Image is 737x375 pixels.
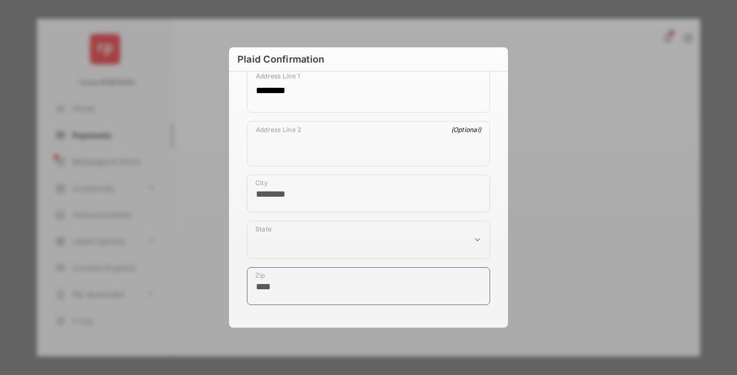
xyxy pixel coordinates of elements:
div: payment_method_screening[postal_addresses][addressLine1] [247,67,490,113]
h6: Plaid Confirmation [229,47,508,72]
div: payment_method_screening[postal_addresses][addressLine2] [247,121,490,166]
div: payment_method_screening[postal_addresses][postalCode] [247,267,490,305]
div: payment_method_screening[postal_addresses][administrativeArea] [247,221,490,259]
div: payment_method_screening[postal_addresses][locality] [247,175,490,212]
